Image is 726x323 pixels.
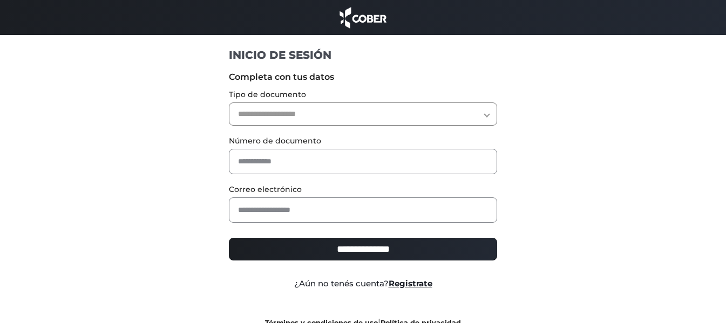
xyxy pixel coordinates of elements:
[229,184,497,195] label: Correo electrónico
[337,5,390,30] img: cober_marca.png
[221,278,505,290] div: ¿Aún no tenés cuenta?
[229,135,497,147] label: Número de documento
[229,89,497,100] label: Tipo de documento
[229,71,497,84] label: Completa con tus datos
[389,278,432,288] a: Registrate
[229,48,497,62] h1: INICIO DE SESIÓN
